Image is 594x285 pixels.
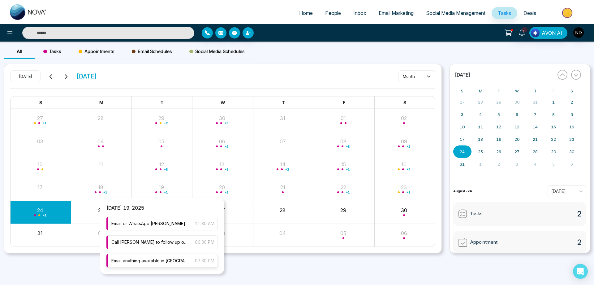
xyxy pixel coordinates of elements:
span: Email Marketing [379,10,414,16]
abbr: September 1, 2025 [479,162,482,167]
abbr: August 25, 2025 [478,149,483,154]
span: 2 [577,237,582,248]
button: 28 [98,114,104,122]
a: Social Media Management [420,7,492,19]
abbr: August 11, 2025 [478,124,483,129]
button: August 11, 2025 [471,121,490,133]
a: Home [293,7,319,19]
span: + 2 [225,191,228,194]
span: Home [299,10,313,16]
abbr: August 21, 2025 [533,137,538,142]
abbr: August 29, 2025 [551,149,556,154]
abbr: July 28, 2025 [478,100,483,105]
button: September 4, 2025 [526,158,544,170]
button: July 27, 2025 [453,96,471,108]
span: + 1 [346,191,350,194]
button: August 28, 2025 [526,145,544,158]
button: September 1, 2025 [471,158,490,170]
button: August 13, 2025 [508,121,526,133]
button: August 5, 2025 [490,108,508,121]
abbr: August 17, 2025 [460,137,465,142]
abbr: July 31, 2025 [533,100,538,105]
img: Market-place.gif [545,6,590,20]
abbr: August 23, 2025 [569,137,574,142]
span: [DATE] [455,72,470,78]
button: 29 [340,207,346,214]
button: August 26, 2025 [490,145,508,158]
span: + 1 [346,168,350,171]
span: S [39,100,42,105]
span: F [343,100,345,105]
abbr: August 9, 2025 [570,112,573,117]
button: August 19, 2025 [490,133,508,145]
strong: August-24 [453,189,472,193]
div: Month View [10,96,435,247]
span: Email Schedules [132,48,172,55]
abbr: August 14, 2025 [533,124,538,129]
span: [DATE] [76,72,97,81]
button: 17 [37,184,43,191]
button: August 15, 2025 [544,121,563,133]
button: [DATE] [10,70,41,82]
span: + 1 [103,191,107,194]
abbr: Sunday [461,89,463,93]
button: September 3, 2025 [508,158,526,170]
abbr: August 20, 2025 [514,137,520,142]
a: Email Marketing [372,7,420,19]
button: September 2, 2025 [490,158,508,170]
abbr: Tuesday [497,89,500,93]
span: + 3 [225,168,228,171]
abbr: August 2, 2025 [570,100,573,105]
abbr: August 30, 2025 [569,149,575,154]
span: M [99,100,103,105]
abbr: August 26, 2025 [496,149,501,154]
abbr: August 24, 2025 [460,149,465,154]
button: August 29, 2025 [544,145,563,158]
span: + 2 [164,122,168,124]
span: 07:30 PM [195,257,214,264]
abbr: August 3, 2025 [461,112,463,117]
span: T [282,100,285,105]
abbr: September 2, 2025 [497,162,500,167]
button: August 23, 2025 [563,133,581,145]
img: Lead Flow [531,29,540,37]
span: Call [PERSON_NAME] to follow up on emails [111,239,189,246]
abbr: August 28, 2025 [533,149,538,154]
span: Social Media Schedules [189,48,245,55]
span: Tasks [43,48,61,55]
abbr: August 7, 2025 [534,112,536,117]
span: + 2 [407,145,410,148]
button: August 8, 2025 [544,108,563,121]
button: 25 [98,207,104,214]
a: Deals [517,7,542,19]
button: September 5, 2025 [544,158,563,170]
button: 03 [37,138,43,145]
button: August 20, 2025 [508,133,526,145]
button: August 27, 2025 [508,145,526,158]
button: August 7, 2025 [526,108,544,121]
abbr: August 22, 2025 [551,137,556,142]
button: 07 [280,138,286,145]
button: August 30, 2025 [563,145,581,158]
button: July 31, 2025 [526,96,544,108]
button: 31 [280,114,285,122]
span: Email or WhatsApp [PERSON_NAME] all the information about 42' Caledonia and Available 50' Welland [111,220,189,227]
abbr: September 5, 2025 [552,162,555,167]
img: User Avatar [573,27,584,38]
abbr: July 27, 2025 [460,100,465,105]
span: S [403,100,406,105]
button: August 3, 2025 [453,108,471,121]
button: August 16, 2025 [563,121,581,133]
span: 11:30 AM [195,220,214,227]
span: + 2 [285,168,289,171]
span: AVON AI [542,29,562,37]
a: Inbox [347,7,372,19]
abbr: July 29, 2025 [496,100,501,105]
button: August 4, 2025 [471,108,490,121]
abbr: August 19, 2025 [496,137,501,142]
abbr: August 15, 2025 [551,124,556,129]
span: Social Media Management [426,10,485,16]
button: [DATE] [453,72,554,78]
span: Appointments [79,48,114,55]
abbr: Saturday [570,89,573,93]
